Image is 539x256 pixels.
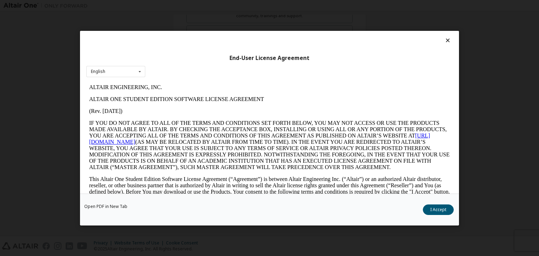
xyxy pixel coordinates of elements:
[91,69,105,74] div: English
[3,95,364,120] p: This Altair One Student Edition Software License Agreement (“Agreement”) is between Altair Engine...
[84,204,127,209] a: Open PDF in New Tab
[423,204,454,215] button: I Accept
[3,15,364,21] p: ALTAIR ONE STUDENT EDITION SOFTWARE LICENSE AGREEMENT
[86,54,453,61] div: End-User License Agreement
[3,3,364,9] p: ALTAIR ENGINEERING, INC.
[3,27,364,33] p: (Rev. [DATE])
[3,51,344,63] a: [URL][DOMAIN_NAME]
[3,39,364,89] p: IF YOU DO NOT AGREE TO ALL OF THE TERMS AND CONDITIONS SET FORTH BELOW, YOU MAY NOT ACCESS OR USE...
